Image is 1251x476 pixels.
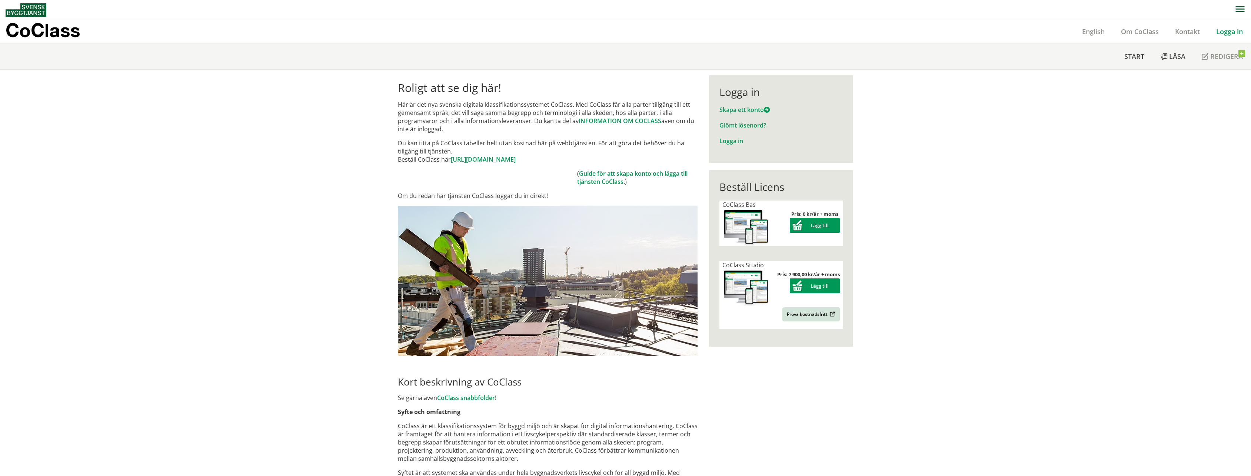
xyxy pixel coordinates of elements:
span: CoClass Studio [722,261,764,269]
a: Prova kostnadsfritt [782,307,840,321]
span: Start [1124,52,1144,61]
p: Se gärna även ! [398,394,698,402]
a: Logga in [1208,27,1251,36]
img: Outbound.png [828,311,835,317]
strong: Pris: 7 900,00 kr/år + moms [777,271,840,278]
p: CoClass [6,26,80,34]
a: English [1074,27,1113,36]
span: Läsa [1169,52,1185,61]
div: Logga in [719,86,843,98]
a: Lägg till [790,282,840,289]
img: login.jpg [398,206,698,356]
a: Kontakt [1167,27,1208,36]
strong: Pris: 0 kr/år + moms [791,211,838,217]
a: Läsa [1152,43,1194,69]
a: Skapa ett konto [719,106,770,114]
img: coclass-license.jpg [722,209,770,246]
h1: Roligt att se dig här! [398,81,698,95]
p: Här är det nya svenska digitala klassifikationssystemet CoClass. Med CoClass får alla parter till... [398,100,698,133]
a: Logga in [719,137,743,145]
a: [URL][DOMAIN_NAME] [451,155,516,163]
button: Lägg till [790,278,840,293]
strong: Syfte och omfattning [398,408,460,416]
img: coclass-license.jpg [722,269,770,307]
h2: Kort beskrivning av CoClass [398,376,698,388]
div: Beställ Licens [719,181,843,193]
a: Om CoClass [1113,27,1167,36]
a: CoClass snabbfolder [437,394,495,402]
a: INFORMATION OM COCLASS [579,117,661,125]
td: ( .) [577,169,698,186]
a: Start [1116,43,1152,69]
p: Om du redan har tjänsten CoClass loggar du in direkt! [398,192,698,200]
a: Guide för att skapa konto och lägga till tjänsten CoClass [577,169,688,186]
a: Glömt lösenord? [719,121,766,129]
span: CoClass Bas [722,201,756,209]
p: CoClass är ett klassifikationssystem för byggd miljö och är skapat för digital informationshanter... [398,422,698,463]
button: Lägg till [790,218,840,233]
a: Lägg till [790,222,840,229]
p: Du kan titta på CoClass tabeller helt utan kostnad här på webbtjänsten. För att göra det behöver ... [398,139,698,163]
a: CoClass [6,20,96,43]
img: Svensk Byggtjänst [6,3,46,17]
